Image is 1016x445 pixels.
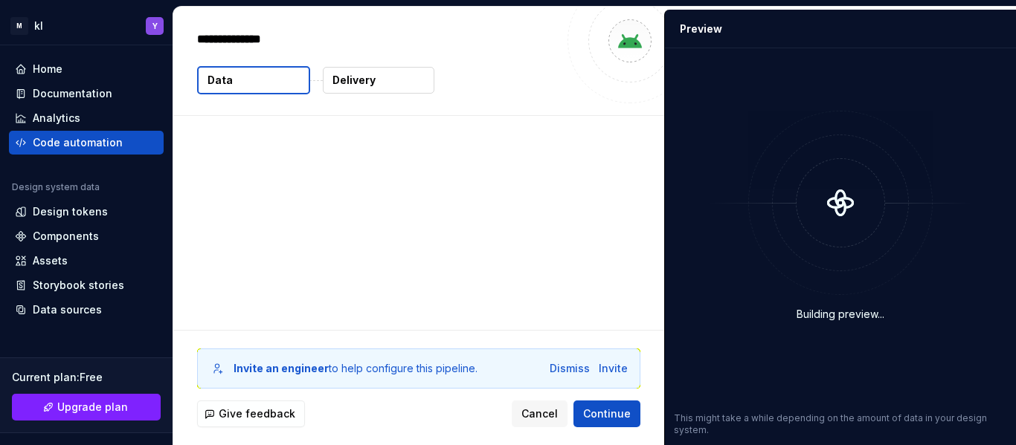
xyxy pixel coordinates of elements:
div: kl [34,19,43,33]
b: Invite an engineer [234,362,329,374]
div: Building preview... [797,307,884,322]
a: Storybook stories [9,273,164,297]
div: Design system data [12,181,100,193]
div: Data sources [33,302,102,317]
a: Upgrade plan [12,394,161,420]
div: to help configure this pipeline. [234,361,478,376]
div: Analytics [33,111,80,126]
span: Upgrade plan [57,400,128,415]
div: Y [152,20,158,32]
div: Documentation [33,86,112,101]
a: Assets [9,249,164,273]
a: Home [9,57,164,81]
div: Components [33,229,99,244]
span: Continue [583,406,631,421]
div: Current plan : Free [12,370,161,385]
span: Cancel [521,406,558,421]
button: Data [197,66,310,94]
a: Code automation [9,131,164,155]
a: Data sources [9,298,164,322]
span: Give feedback [219,406,295,421]
div: Preview [680,22,722,36]
div: Assets [33,253,68,268]
button: MklY [3,10,170,42]
button: Invite [599,361,628,376]
a: Analytics [9,106,164,130]
button: Cancel [512,400,568,427]
div: Code automation [33,135,123,150]
div: Home [33,62,62,77]
div: Storybook stories [33,278,124,293]
button: Continue [573,400,640,427]
button: Dismiss [550,361,590,376]
button: Delivery [323,67,434,94]
a: Design tokens [9,200,164,224]
p: Data [208,73,233,88]
p: This might take a while depending on the amount of data in your design system. [674,412,1007,436]
button: Give feedback [197,400,305,427]
a: Documentation [9,82,164,105]
p: Delivery [332,73,376,88]
div: Design tokens [33,204,108,219]
a: Components [9,224,164,248]
div: M [10,17,28,35]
